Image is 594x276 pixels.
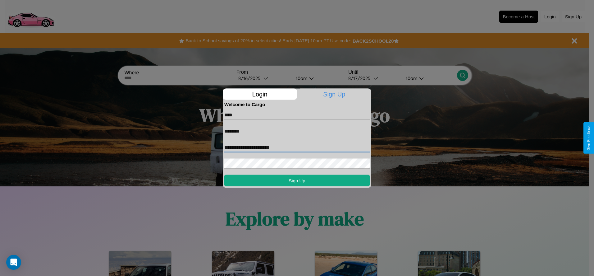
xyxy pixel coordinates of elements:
[223,88,297,100] p: Login
[224,175,370,186] button: Sign Up
[297,88,372,100] p: Sign Up
[587,125,591,151] div: Give Feedback
[6,255,21,270] div: Open Intercom Messenger
[224,101,370,107] h4: Welcome to Cargo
